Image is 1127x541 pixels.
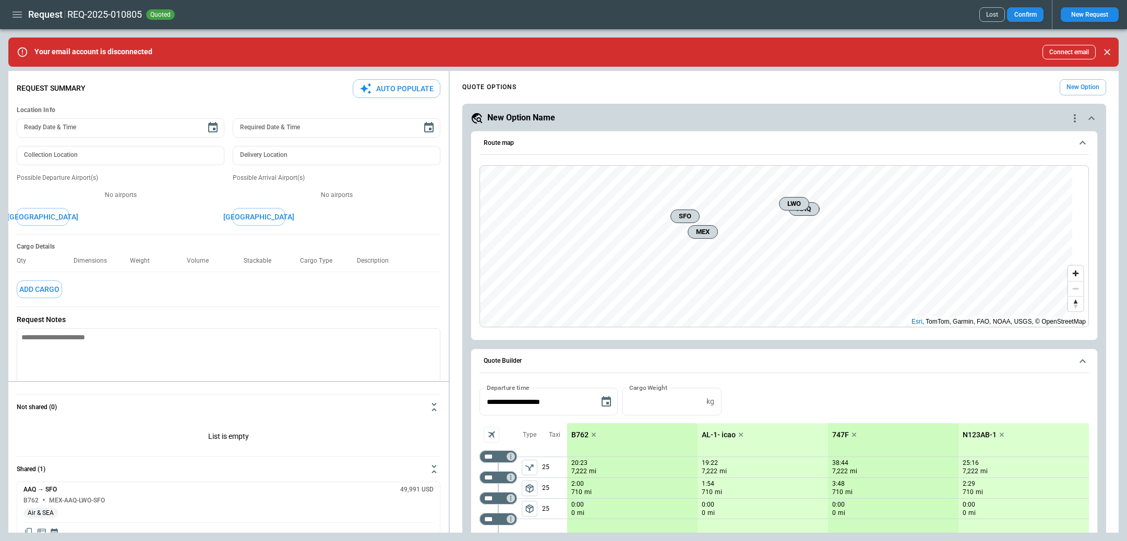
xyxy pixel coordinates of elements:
[577,509,584,518] p: mi
[1069,112,1081,125] div: quote-option-actions
[522,501,537,517] span: Type of sector
[850,467,857,476] p: mi
[17,404,57,411] h6: Not shared (0)
[67,8,142,21] h2: REQ-2025-010805
[17,420,440,456] div: Not shared (0)
[484,140,514,146] h6: Route map
[784,199,805,209] span: LWO
[522,501,537,517] button: left aligned
[542,478,567,498] p: 25
[832,509,836,518] p: 0
[1068,296,1083,311] button: Reset bearing to north
[23,486,57,493] h6: AAQ → SFO
[484,358,522,364] h6: Quote Builder
[963,501,975,509] p: 0:00
[980,467,988,476] p: mi
[702,480,714,488] p: 1:54
[400,486,434,493] h6: 49,991 USD
[1068,281,1083,296] button: Zoom out
[596,391,617,412] button: Choose date, selected date is Aug 8, 2025
[50,527,59,537] span: Display quote schedule
[702,459,718,467] p: 19:22
[17,243,440,251] h6: Cargo Details
[487,112,555,124] h5: New Option Name
[353,79,440,99] button: Auto Populate
[571,431,589,439] p: B762
[17,466,45,473] h6: Shared (1)
[963,509,966,518] p: 0
[23,509,58,517] span: Air & SEA
[838,509,845,518] p: mi
[357,257,397,265] p: Description
[479,471,517,484] div: Too short
[522,481,537,496] span: Type of sector
[1100,41,1114,64] div: dismiss
[17,257,34,265] p: Qty
[462,85,517,90] h4: QUOTE OPTIONS
[522,460,537,475] span: Type of sector
[702,431,736,439] p: AL-1- icao
[17,191,224,200] p: No airports
[976,488,983,497] p: mi
[49,497,105,504] h6: MEX-AAQ-LWO-SFO
[571,459,588,467] p: 20:23
[845,488,853,497] p: mi
[832,501,845,509] p: 0:00
[300,257,341,265] p: Cargo Type
[571,488,582,497] p: 710
[832,459,848,467] p: 38:44
[479,492,517,505] div: Too short
[832,480,845,488] p: 3:48
[471,112,1098,125] button: New Option Namequote-option-actions
[692,227,713,237] span: MEX
[912,316,1086,327] div: , TomTom, Garmin, FAO, NOAA, USGS, © OpenStreetMap
[542,457,567,477] p: 25
[17,106,440,114] h6: Location Info
[589,467,596,476] p: mi
[479,513,517,525] div: Too short
[832,467,848,476] p: 7,222
[17,174,224,182] p: Possible Departure Airport(s)
[963,431,997,439] p: N123AB-1
[963,488,974,497] p: 710
[702,509,705,518] p: 0
[233,191,440,200] p: No airports
[479,450,517,463] div: Too short
[702,488,713,497] p: 710
[968,509,976,518] p: mi
[17,395,440,420] button: Not shared (0)
[549,431,560,439] p: Taxi
[23,497,39,504] h6: B762
[720,467,727,476] p: mi
[17,457,440,482] button: Shared (1)
[1060,79,1106,95] button: New Option
[675,211,695,222] span: SFO
[979,7,1005,22] button: Lost
[832,488,843,497] p: 710
[522,481,537,496] button: left aligned
[963,467,978,476] p: 7,222
[1100,45,1114,59] button: Close
[479,349,1089,373] button: Quote Builder
[130,257,158,265] p: Weight
[187,257,217,265] p: Volume
[832,431,849,439] p: 747F
[571,509,575,518] p: 0
[708,509,715,518] p: mi
[522,460,537,475] button: left aligned
[148,11,173,18] span: quoted
[715,488,722,497] p: mi
[571,480,584,488] p: 2:00
[418,117,439,138] button: Choose date
[912,318,922,325] a: Esri
[1042,45,1096,59] button: Connect email
[23,527,34,537] span: Copy quote content
[1061,7,1119,22] button: New Request
[17,208,69,226] button: [GEOGRAPHIC_DATA]
[17,315,440,324] p: Request Notes
[17,84,86,93] p: Request Summary
[28,8,63,21] h1: Request
[479,131,1089,155] button: Route map
[74,257,115,265] p: Dimensions
[244,257,280,265] p: Stackable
